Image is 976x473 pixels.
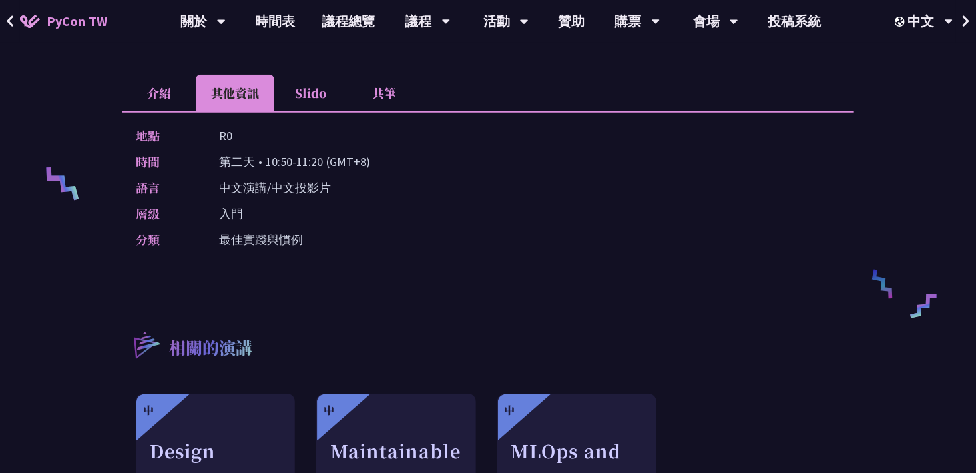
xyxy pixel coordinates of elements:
div: 中 [143,402,154,418]
li: 共筆 [348,75,421,111]
p: 時間 [136,152,192,171]
div: 中 [324,402,334,418]
div: 中 [505,402,515,418]
p: 層級 [136,204,192,223]
p: 第二天 • 10:50-11:20 (GMT+8) [219,152,370,171]
li: Slido [274,75,348,111]
p: 地點 [136,126,192,145]
li: 其他資訊 [196,75,274,111]
p: 語言 [136,178,192,197]
img: r3.8d01567.svg [114,312,178,377]
a: PyCon TW [7,5,121,38]
p: 分類 [136,230,192,249]
p: 入門 [219,204,243,223]
li: 介紹 [122,75,196,111]
img: Home icon of PyCon TW 2025 [20,15,40,28]
p: 相關的演講 [169,336,252,362]
p: 最佳實踐與慣例 [219,230,303,249]
p: 中文演講/中文投影片 [219,178,331,197]
img: Locale Icon [895,17,908,27]
p: R0 [219,126,232,145]
span: PyCon TW [47,11,107,31]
